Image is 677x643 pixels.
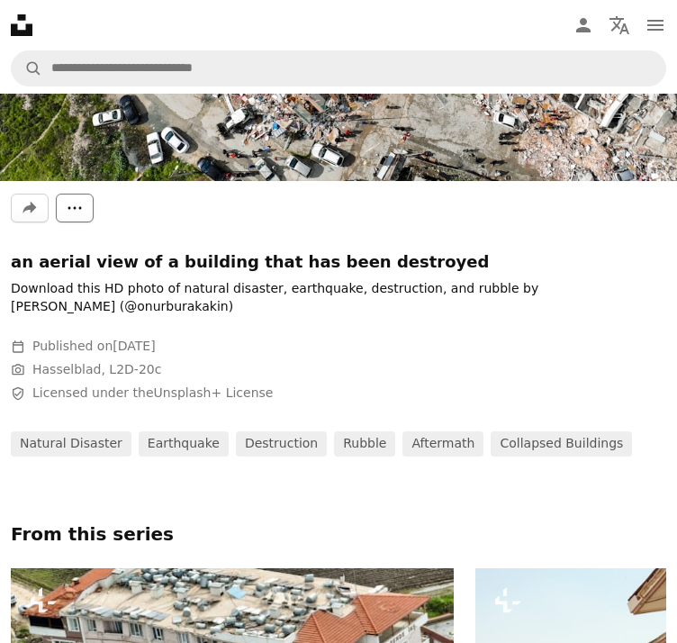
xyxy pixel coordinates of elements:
[32,339,156,353] span: Published on
[565,7,601,43] a: Log in / Sign up
[601,7,637,43] button: Language
[11,431,131,457] a: natural disaster
[491,431,632,457] a: collapsed buildings
[11,251,551,273] h1: an aerial view of a building that has been destroyed
[334,431,395,457] a: rubble
[32,385,273,403] span: Licensed under the
[139,431,229,457] a: earthquake
[12,51,42,86] button: Search Unsplash
[11,280,551,316] p: Download this HD photo of natural disaster, earthquake, destruction, and rubble by [PERSON_NAME] ...
[11,14,32,36] a: Home — Unsplash
[402,431,483,457] a: aftermath
[11,521,666,547] p: From this series
[236,431,327,457] a: destruction
[56,194,94,222] button: More Actions
[11,194,49,222] button: Share this image
[32,361,161,379] button: Hasselblad, L2D-20c
[154,385,274,400] a: Unsplash+ License
[113,339,155,353] time: September 30, 2023 at 9:01:37 PM GMT+5:30
[11,50,666,86] form: Find visuals sitewide
[637,7,673,43] button: Menu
